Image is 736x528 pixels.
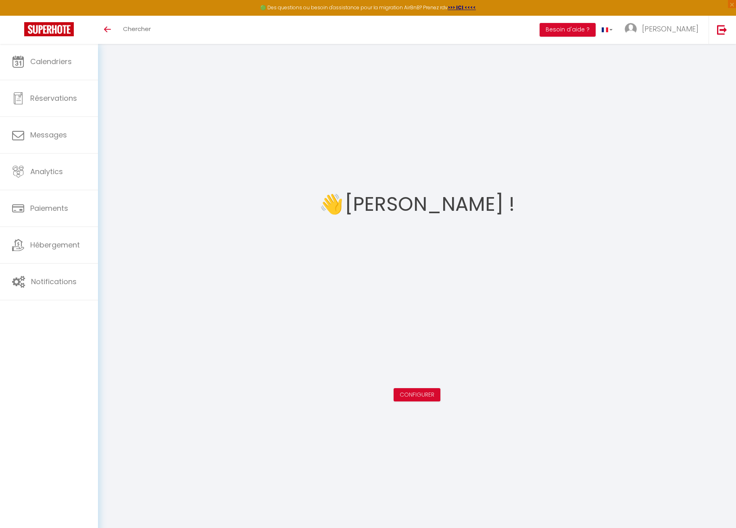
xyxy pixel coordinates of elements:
span: Réservations [30,93,77,103]
span: Notifications [31,276,77,287]
h1: [PERSON_NAME] ! [345,180,515,229]
img: logout [717,25,727,35]
span: 👋 [319,189,344,219]
span: Paiements [30,203,68,213]
iframe: welcome-outil.mov [288,229,546,374]
span: Chercher [123,25,151,33]
a: >>> ICI <<<< [448,4,476,11]
span: Hébergement [30,240,80,250]
a: ... [PERSON_NAME] [619,16,709,44]
img: ... [625,23,637,35]
span: Analytics [30,166,63,177]
span: Messages [30,130,67,140]
a: Chercher [117,16,157,44]
button: Configurer [394,388,440,402]
button: Besoin d'aide ? [540,23,596,37]
a: Configurer [400,391,434,399]
span: Calendriers [30,56,72,67]
span: [PERSON_NAME] [642,24,698,34]
img: Super Booking [24,22,74,36]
